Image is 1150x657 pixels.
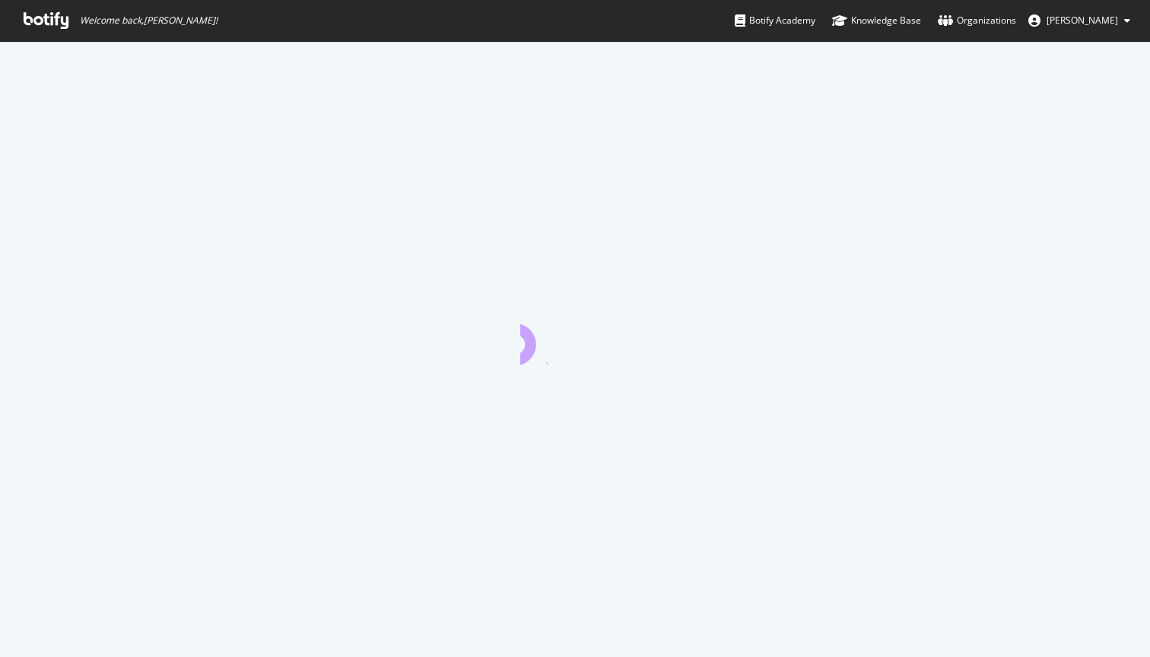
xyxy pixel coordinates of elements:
[735,13,815,28] div: Botify Academy
[1047,14,1118,27] span: Dawlat Chebly
[520,310,630,365] div: animation
[832,13,921,28] div: Knowledge Base
[80,14,218,27] span: Welcome back, [PERSON_NAME] !
[1016,8,1142,33] button: [PERSON_NAME]
[938,13,1016,28] div: Organizations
